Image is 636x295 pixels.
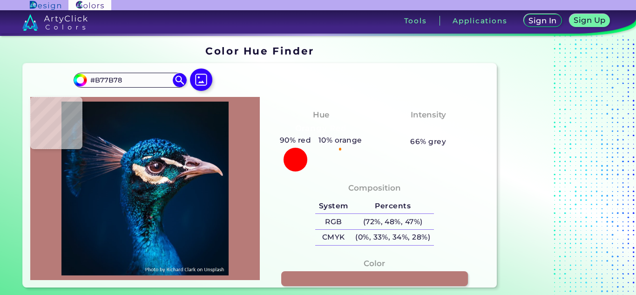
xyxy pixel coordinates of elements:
[348,181,401,195] h4: Composition
[315,214,352,229] h5: RGB
[501,41,617,291] iframe: Advertisement
[315,199,352,214] h5: System
[190,69,212,91] img: icon picture
[569,14,610,27] a: Sign Up
[574,16,605,24] h5: Sign Up
[313,108,329,122] h4: Hue
[404,17,427,24] h3: Tools
[173,73,187,87] img: icon search
[315,134,365,146] h5: 10% orange
[315,230,352,245] h5: CMYK
[453,17,507,24] h3: Applications
[364,257,385,270] h4: Color
[22,14,88,31] img: logo_artyclick_colors_white.svg
[352,230,433,245] h5: (0%, 33%, 34%, 28%)
[30,1,61,10] img: ArtyClick Design logo
[411,123,446,134] h3: Pastel
[291,123,351,134] h3: Orangy Red
[35,102,255,275] img: img_pavlin.jpg
[524,14,562,27] a: Sign In
[87,74,174,87] input: type color..
[410,136,446,148] h5: 66% grey
[276,134,315,146] h5: 90% red
[205,44,314,58] h1: Color Hue Finder
[528,17,556,24] h5: Sign In
[411,108,446,122] h4: Intensity
[352,214,433,229] h5: (72%, 48%, 47%)
[352,199,433,214] h5: Percents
